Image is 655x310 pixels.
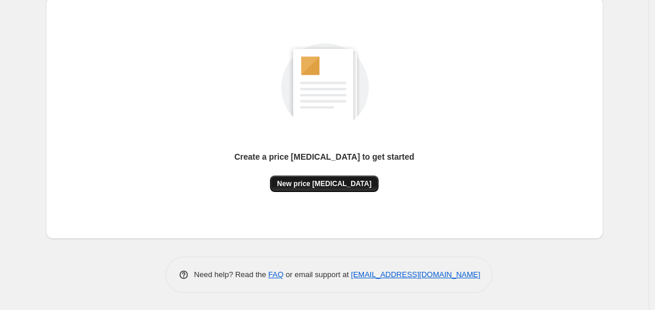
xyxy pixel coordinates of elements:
[277,179,372,188] span: New price [MEDICAL_DATA]
[268,270,283,279] a: FAQ
[234,151,414,163] p: Create a price [MEDICAL_DATA] to get started
[194,270,269,279] span: Need help? Read the
[351,270,480,279] a: [EMAIL_ADDRESS][DOMAIN_NAME]
[283,270,351,279] span: or email support at
[270,176,379,192] button: New price [MEDICAL_DATA]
